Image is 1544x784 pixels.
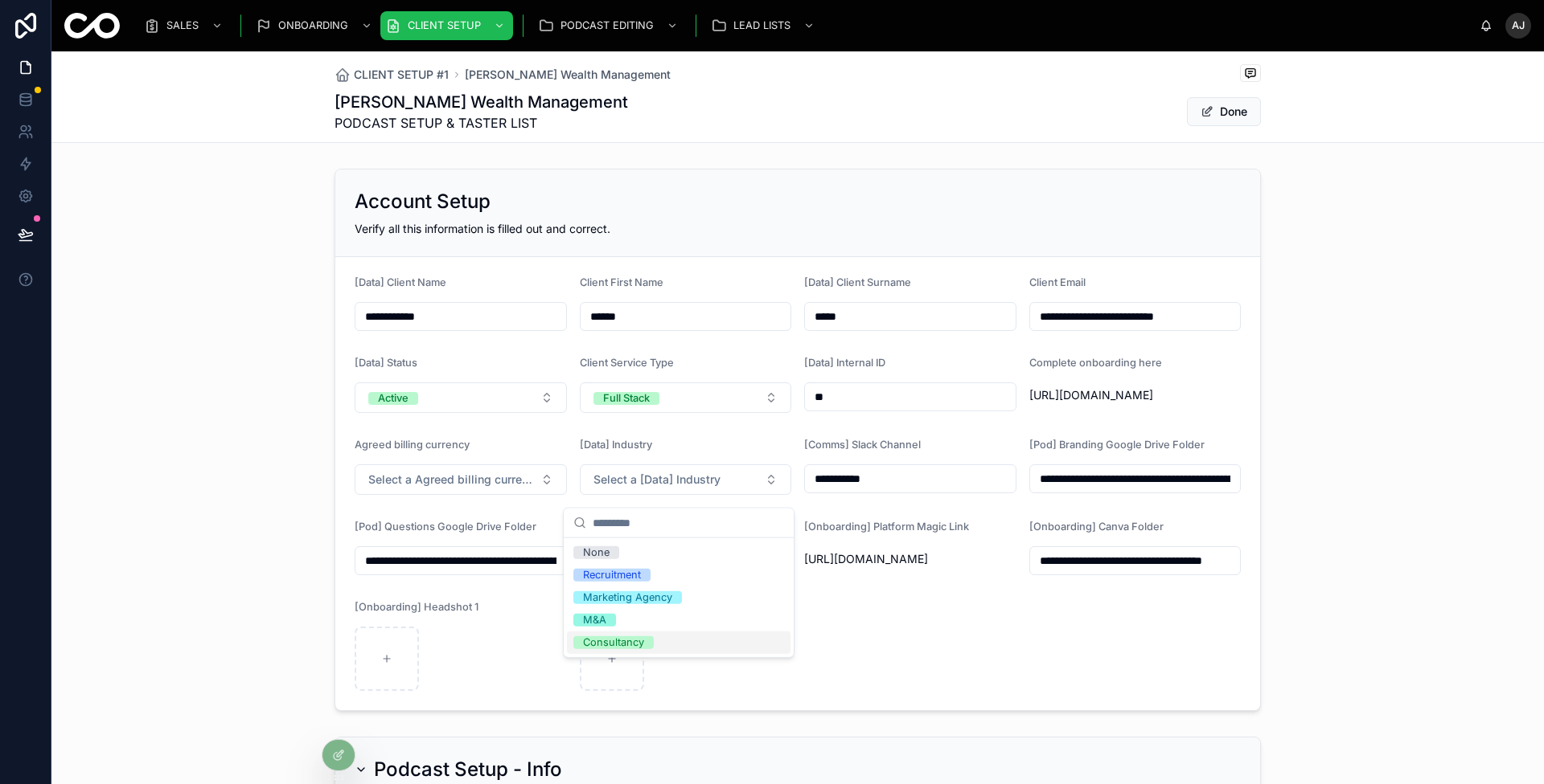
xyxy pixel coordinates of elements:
[580,357,674,369] span: Client Service Type
[1029,276,1086,288] span: Client Email
[1512,19,1525,32] span: AJ
[583,614,606,627] div: M&A
[335,91,628,113] h1: [PERSON_NAME] Wealth Management
[583,546,610,559] div: None
[580,439,652,451] span: [Data] Industry
[603,392,650,405] div: Full Stack
[251,11,380,40] a: ONBOARDING
[804,521,969,533] span: [Onboarding] Platform Magic Link
[1029,439,1205,451] span: [Pod] Branding Google Drive Folder
[378,392,409,405] div: Active
[1029,357,1162,369] span: Complete onboarding here
[733,19,790,32] span: LEAD LISTS
[706,11,823,40] a: LEAD LISTS
[355,276,446,288] span: [Data] Client Name
[355,357,417,369] span: [Data] Status
[355,601,478,613] span: [Onboarding] Headshot 1
[533,11,686,40] a: PODCAST EDITING
[1029,521,1164,533] span: [Onboarding] Canva Folder
[465,67,671,83] a: [PERSON_NAME] Wealth Management
[564,538,794,657] div: Suggestions
[804,357,885,369] span: [Data] Internal ID
[64,13,120,39] img: App logo
[583,591,672,604] div: Marketing Agency
[593,472,721,488] span: Select a [Data] Industry
[1187,97,1261,126] button: Done
[278,19,348,32] span: ONBOARDING
[583,636,644,649] div: Consultancy
[1029,387,1242,403] span: [URL][DOMAIN_NAME]
[583,569,641,582] div: Recruitment
[561,19,654,32] span: PODCAST EDITING
[355,382,567,413] button: Select Button
[355,464,567,495] button: Select Button
[139,11,231,40] a: SALES
[354,67,449,83] span: CLIENT SETUP #1
[380,11,513,40] a: CLIENT SETUP
[804,439,921,451] span: [Comms] Slack Channel
[355,222,610,235] span: Verify all this information is filled out and correct.
[355,521,536,533] span: [Pod] Questions Google Drive Folder
[580,464,792,495] button: Select Button
[166,19,199,32] span: SALES
[408,19,481,32] span: CLIENT SETUP
[355,439,470,451] span: Agreed billing currency
[804,551,1016,567] span: [URL][DOMAIN_NAME]
[335,113,628,133] span: PODCAST SETUP & TASTER LIST
[374,757,562,782] h2: Podcast Setup - Info
[355,189,491,214] h2: Account Setup
[804,276,911,288] span: [Data] Client Surname
[580,276,663,288] span: Client First Name
[133,8,1480,43] div: scrollable content
[368,472,534,488] span: Select a Agreed billing currency
[580,382,792,413] button: Select Button
[335,67,449,83] a: CLIENT SETUP #1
